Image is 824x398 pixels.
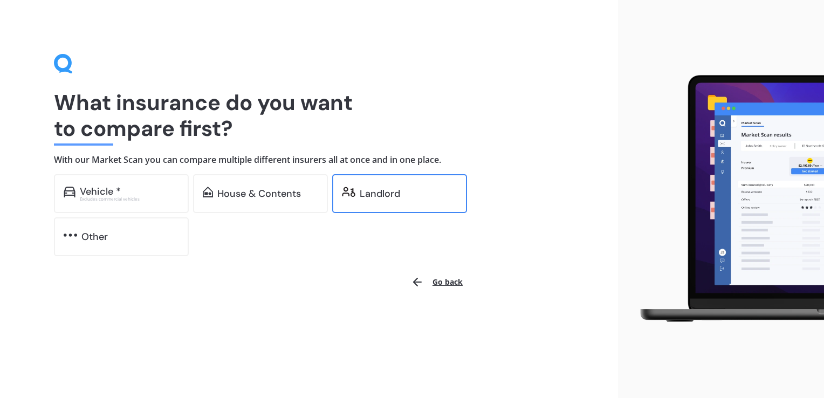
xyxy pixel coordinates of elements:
[80,197,179,201] div: Excludes commercial vehicles
[217,188,301,199] div: House & Contents
[54,90,564,141] h1: What insurance do you want to compare first?
[342,187,355,197] img: landlord.470ea2398dcb263567d0.svg
[627,70,824,328] img: laptop.webp
[80,186,121,197] div: Vehicle *
[64,230,77,241] img: other.81dba5aafe580aa69f38.svg
[54,154,564,166] h4: With our Market Scan you can compare multiple different insurers all at once and in one place.
[64,187,75,197] img: car.f15378c7a67c060ca3f3.svg
[360,188,400,199] div: Landlord
[81,231,108,242] div: Other
[203,187,213,197] img: home-and-contents.b802091223b8502ef2dd.svg
[404,269,469,295] button: Go back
